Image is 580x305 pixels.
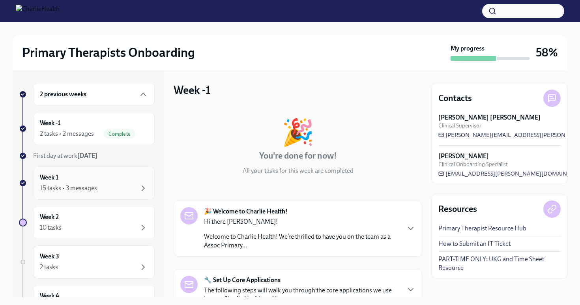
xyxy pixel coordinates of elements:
[204,207,288,216] strong: 🎉 Welcome to Charlie Health!
[438,203,477,215] h4: Resources
[438,113,541,122] strong: [PERSON_NAME] [PERSON_NAME]
[19,152,155,160] a: First day at work[DATE]
[77,152,97,159] strong: [DATE]
[438,161,508,168] span: Clinical Onboarding Specialist
[40,223,62,232] div: 10 tasks
[40,129,94,138] div: 2 tasks • 2 messages
[19,112,155,145] a: Week -12 tasks • 2 messagesComplete
[40,263,58,271] div: 2 tasks
[259,150,337,162] h4: You're done for now!
[536,45,558,60] h3: 58%
[16,5,60,17] img: CharlieHealth
[204,286,400,303] p: The following steps will walk you through the core applications we use here at Charlie Health and...
[204,217,400,226] p: Hi there [PERSON_NAME]!
[174,83,211,97] h3: Week -1
[40,292,59,300] h6: Week 4
[19,167,155,200] a: Week 115 tasks • 3 messages
[438,122,481,129] span: Clinical Supervisor
[204,232,400,250] p: Welcome to Charlie Health! We’re thrilled to have you on the team as a Assoc Primary...
[204,276,281,284] strong: 🔧 Set Up Core Applications
[40,119,60,127] h6: Week -1
[40,90,86,99] h6: 2 previous weeks
[40,213,59,221] h6: Week 2
[438,240,511,248] a: How to Submit an IT Ticket
[243,167,354,175] p: All your tasks for this week are completed
[104,131,135,137] span: Complete
[438,152,489,161] strong: [PERSON_NAME]
[451,44,485,53] strong: My progress
[33,83,155,106] div: 2 previous weeks
[438,255,561,272] a: PART-TIME ONLY: UKG and Time Sheet Resource
[22,45,195,60] h2: Primary Therapists Onboarding
[282,119,314,145] div: 🎉
[438,224,526,233] a: Primary Therapist Resource Hub
[33,152,97,159] span: First day at work
[438,92,472,104] h4: Contacts
[40,184,97,193] div: 15 tasks • 3 messages
[19,206,155,239] a: Week 210 tasks
[19,245,155,279] a: Week 32 tasks
[40,252,59,261] h6: Week 3
[40,173,58,182] h6: Week 1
